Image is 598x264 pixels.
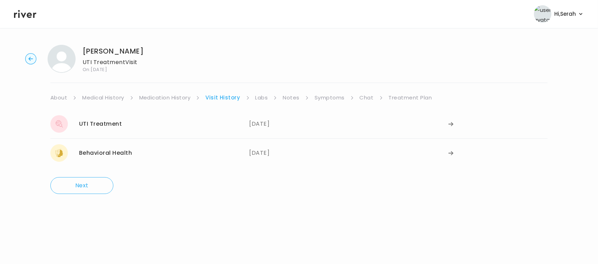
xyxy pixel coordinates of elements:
a: Medication History [139,93,191,103]
div: UTI Treatment [79,119,122,129]
div: Behavioral Health [79,148,132,158]
a: Medical History [82,93,124,103]
button: Next [50,177,113,194]
div: [DATE] [249,144,448,162]
div: [DATE] [249,115,448,133]
a: Chat [360,93,374,103]
button: user avatarHi,Serah [534,5,584,23]
a: About [50,93,67,103]
a: Notes [283,93,299,103]
a: Visit History [205,93,240,103]
img: CHANESE Brown [48,45,76,73]
img: user avatar [534,5,551,23]
h1: [PERSON_NAME] [83,46,143,56]
span: Hi, Serah [554,9,576,19]
p: UTI Treatment Visit [83,57,143,67]
span: On: [DATE] [83,67,143,72]
a: Treatment Plan [389,93,432,103]
a: Labs [255,93,268,103]
a: Symptoms [315,93,345,103]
